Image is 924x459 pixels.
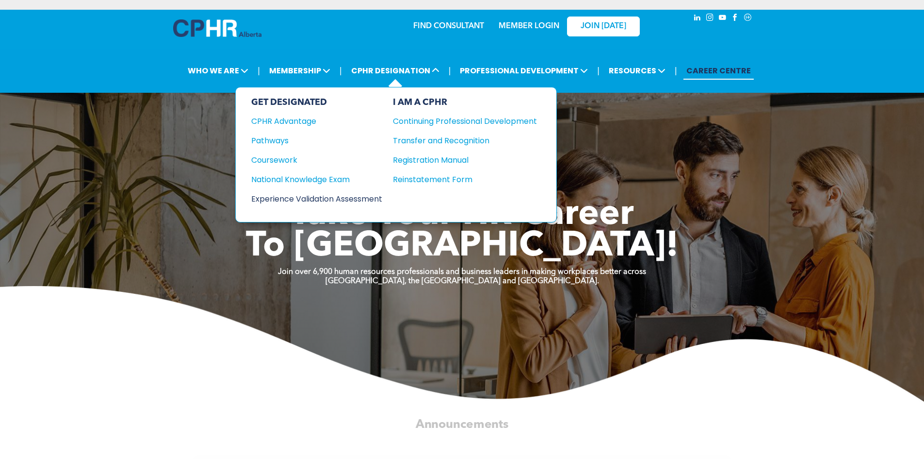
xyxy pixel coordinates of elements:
div: Experience Validation Assessment [251,193,369,205]
span: WHO WE ARE [185,62,251,80]
a: facebook [730,12,741,25]
a: Transfer and Recognition [393,135,537,147]
a: Reinstatement Form [393,173,537,186]
a: CAREER CENTRE [683,62,754,80]
div: Continuing Professional Development [393,115,522,127]
div: Registration Manual [393,154,522,166]
span: MEMBERSHIP [266,62,333,80]
div: CPHR Advantage [251,115,369,127]
div: Transfer and Recognition [393,135,522,147]
a: Registration Manual [393,154,537,166]
span: JOIN [DATE] [581,22,626,31]
span: PROFESSIONAL DEVELOPMENT [457,62,591,80]
span: RESOURCES [606,62,668,80]
div: I AM A CPHR [393,97,537,108]
a: JOIN [DATE] [567,17,640,36]
a: National Knowledge Exam [251,173,382,186]
a: MEMBER LOGIN [499,22,559,30]
span: CPHR DESIGNATION [348,62,442,80]
a: FIND CONSULTANT [413,22,484,30]
li: | [449,61,451,81]
li: | [675,61,677,81]
a: instagram [705,12,715,25]
span: To [GEOGRAPHIC_DATA]! [246,229,679,264]
li: | [340,61,342,81]
a: Continuing Professional Development [393,115,537,127]
strong: Join over 6,900 human resources professionals and business leaders in making workplaces better ac... [278,268,646,276]
a: linkedin [692,12,703,25]
a: youtube [717,12,728,25]
a: Social network [743,12,753,25]
img: A blue and white logo for cp alberta [173,19,261,37]
div: Pathways [251,135,369,147]
div: GET DESIGNATED [251,97,382,108]
a: Coursework [251,154,382,166]
div: National Knowledge Exam [251,173,369,186]
li: | [258,61,260,81]
a: Pathways [251,135,382,147]
div: Coursework [251,154,369,166]
a: Experience Validation Assessment [251,193,382,205]
li: | [597,61,600,81]
strong: [GEOGRAPHIC_DATA], the [GEOGRAPHIC_DATA] and [GEOGRAPHIC_DATA]. [325,277,599,285]
div: Reinstatement Form [393,173,522,186]
span: Announcements [416,419,509,430]
a: CPHR Advantage [251,115,382,127]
